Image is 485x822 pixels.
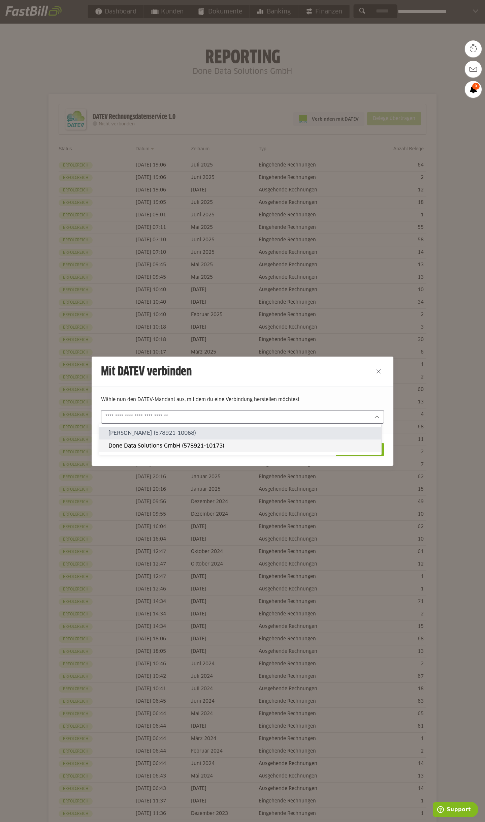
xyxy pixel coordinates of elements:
[465,81,482,98] a: 5
[99,427,381,439] sl-option: [PERSON_NAME] (578921-10068)
[101,396,384,403] p: Wähle nun den DATEV-Mandant aus, mit dem du eine Verbindung herstellen möchtest
[99,439,381,452] sl-option: Done Data Solutions GmbH (578921-10173)
[433,802,478,819] iframe: Öffnet ein Widget, in dem Sie weitere Informationen finden
[472,83,480,90] span: 5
